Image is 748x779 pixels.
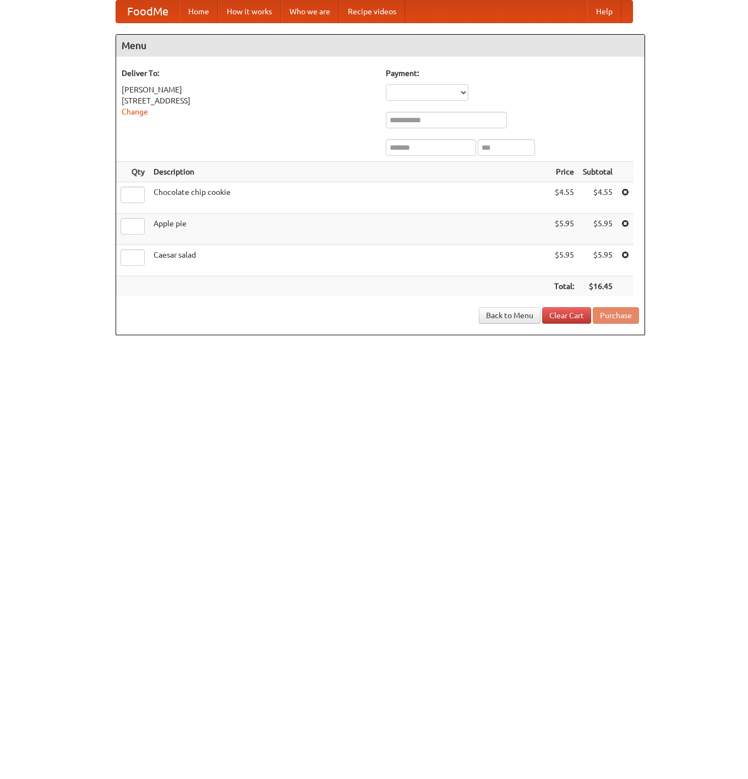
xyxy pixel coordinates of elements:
[587,1,621,23] a: Help
[122,107,148,116] a: Change
[578,245,617,276] td: $5.95
[550,245,578,276] td: $5.95
[550,162,578,182] th: Price
[479,307,540,324] a: Back to Menu
[593,307,639,324] button: Purchase
[550,182,578,214] td: $4.55
[281,1,339,23] a: Who we are
[122,84,375,95] div: [PERSON_NAME]
[218,1,281,23] a: How it works
[116,1,179,23] a: FoodMe
[116,162,149,182] th: Qty
[149,182,550,214] td: Chocolate chip cookie
[149,245,550,276] td: Caesar salad
[578,182,617,214] td: $4.55
[179,1,218,23] a: Home
[542,307,591,324] a: Clear Cart
[149,162,550,182] th: Description
[122,95,375,106] div: [STREET_ADDRESS]
[339,1,405,23] a: Recipe videos
[116,35,645,57] h4: Menu
[578,276,617,297] th: $16.45
[550,276,578,297] th: Total:
[386,68,639,79] h5: Payment:
[550,214,578,245] td: $5.95
[149,214,550,245] td: Apple pie
[122,68,375,79] h5: Deliver To:
[578,214,617,245] td: $5.95
[578,162,617,182] th: Subtotal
